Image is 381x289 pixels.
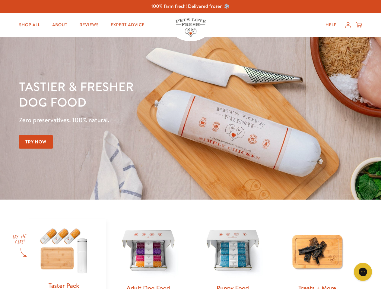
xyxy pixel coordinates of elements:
[19,79,248,110] h1: Tastier & fresher dog food
[106,19,149,31] a: Expert Advice
[19,115,248,126] p: Zero preservatives. 100% natural.
[47,19,72,31] a: About
[75,19,103,31] a: Reviews
[14,19,45,31] a: Shop All
[19,135,53,149] a: Try Now
[321,19,341,31] a: Help
[351,261,375,283] iframe: Gorgias live chat messenger
[176,18,206,37] img: Pets Love Fresh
